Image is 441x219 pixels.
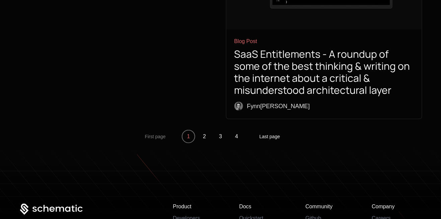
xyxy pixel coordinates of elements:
[306,204,356,210] h3: Community
[173,204,223,210] h3: Product
[214,130,227,143] button: 3
[234,37,414,45] div: Blog Post
[230,130,243,143] button: 4
[198,130,211,143] button: 2
[239,204,290,210] h3: Docs
[182,130,195,143] button: 1
[145,130,166,143] button: First page
[247,101,310,111] div: Fynn [PERSON_NAME]
[260,130,280,143] button: Last page
[372,204,422,210] h3: Company
[234,48,414,96] h1: SaaS Entitlements - A roundup of some of the best thinking & writing on the internet about a crit...
[234,102,243,111] img: fynn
